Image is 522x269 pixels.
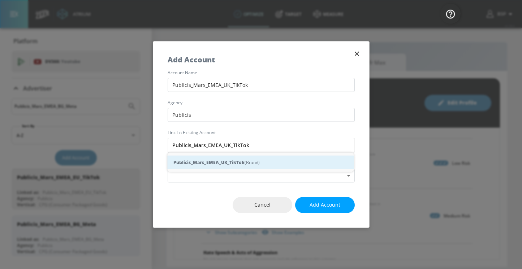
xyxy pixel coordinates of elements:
[168,131,355,135] label: Link to Existing Account
[168,101,355,105] label: agency
[168,78,355,92] input: Enter account name
[168,169,355,183] div: ​
[247,200,278,210] span: Cancel
[295,197,355,213] button: Add Account
[310,200,340,210] span: Add Account
[168,71,355,75] label: account name
[440,4,461,24] button: Open Resource Center
[233,197,292,213] button: Cancel
[168,108,355,122] input: Enter agency name
[168,56,215,63] h5: Add Account
[168,156,354,169] div: (Brand)
[168,138,355,153] input: Enter account name
[173,159,245,166] strong: Publicis_Mars_EMEA_UK_TikTok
